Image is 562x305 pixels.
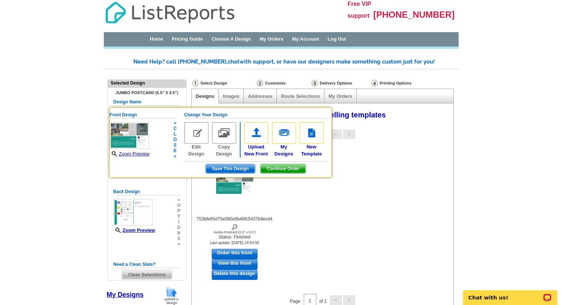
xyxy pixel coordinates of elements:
[257,80,263,86] img: Customize
[177,214,180,219] span: t
[281,93,320,99] a: Route Selections
[177,230,180,236] span: n
[150,36,163,42] a: Home
[210,241,259,245] small: Last update: [DATE] 14:54:56
[256,79,311,87] div: Customize
[162,286,181,305] img: upload-design
[212,259,258,270] a: View this front
[272,122,296,144] img: my-designs.gif
[177,197,180,203] span: »
[173,126,177,131] span: c
[330,130,342,139] button: <
[348,1,371,19] span: Free VIP support
[177,236,180,241] span: s
[173,137,177,143] span: o
[223,93,239,99] a: Images
[177,219,180,225] span: i
[110,151,150,157] a: Zoom Preview
[196,93,215,99] a: Designs
[458,282,562,305] iframe: LiveChat chat widget
[371,80,378,86] img: Printing Options & Summary
[244,122,268,157] a: UploadNew Front
[212,270,258,280] a: Delete this design
[113,99,181,106] h5: Design Name
[194,230,275,234] div: Jumbo Postcard (5.5" x 8.5")
[260,164,306,174] button: Continue Order
[113,227,155,233] a: Zoom Preview
[228,58,239,65] span: chat
[173,143,177,148] span: s
[113,261,181,268] h5: Need a Clean Slate?
[371,79,436,87] div: Printing Options
[292,36,319,42] a: My Account
[173,154,177,159] span: «
[343,130,355,139] button: >
[328,36,346,42] a: Log Out
[108,80,186,86] div: Selected Design
[330,295,342,305] button: <
[300,122,324,144] img: new-template.gif
[343,295,355,305] button: >
[373,10,454,20] span: [PHONE_NUMBER]
[113,90,181,95] h4: Jumbo Postcard (5.5" x 8.5")
[311,80,318,86] img: Delivery Options
[172,36,203,42] a: Pricing Guide
[191,79,256,89] div: Select Design
[184,122,208,144] img: edit-design-no.gif
[328,93,352,99] a: My Orders
[290,298,300,304] span: Page
[184,122,208,157] a: Edit Design
[212,122,236,144] img: copy-design-no.gif
[177,241,180,247] span: »
[212,122,236,157] a: Copy Design
[110,122,149,149] img: small-thumb.jpg
[110,112,177,119] h5: Front Design
[260,164,306,173] span: Continue Order
[205,164,255,174] button: Save This Design
[107,291,144,298] a: My Designs
[113,188,181,195] h5: Back Design
[311,79,371,89] div: Delivery Options
[212,249,258,259] a: use this design
[177,203,180,208] span: o
[173,131,177,137] span: l
[194,234,275,240] i: Status: Finished
[206,164,255,173] span: Save This Design
[113,199,153,226] img: small-thumb.jpg
[194,216,275,230] div: 753bfe65d75e080a5b46fc5437b4ecd4
[173,148,177,154] span: e
[177,208,180,214] span: p
[260,36,283,42] a: My Orders
[177,225,180,230] span: o
[231,222,238,230] img: view design details
[300,122,324,157] a: NewTemplate
[216,169,253,194] img: 753bfe65d75e080a5b46fc5437b4ecd4
[133,58,459,66] div: Need Help? call [PHONE_NUMBER], with support, or have our designers make something custom just fo...
[212,36,251,42] a: Choose A Design
[244,122,268,144] img: upload-front.gif
[272,122,296,157] a: MyDesigns
[173,120,177,126] span: «
[319,298,327,304] span: of 1
[184,112,327,119] h5: Change Your Design
[122,270,172,279] span: Clear Selections
[192,80,198,86] img: Select Design
[248,93,272,99] a: Addresses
